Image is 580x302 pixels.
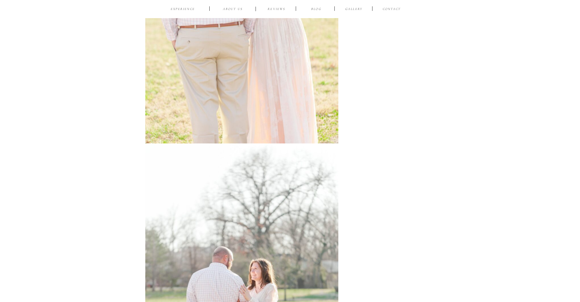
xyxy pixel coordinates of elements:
[382,7,402,12] a: CONTACT
[169,7,197,12] a: EXPERIENCE
[218,7,247,12] a: ABOUT US
[344,7,364,12] a: Gallery
[307,7,326,12] a: BLOG
[262,7,291,12] a: reviews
